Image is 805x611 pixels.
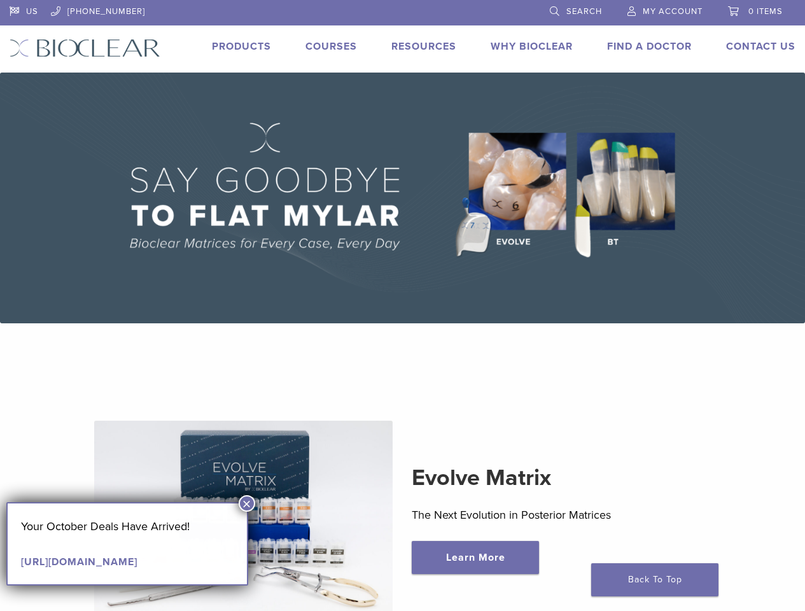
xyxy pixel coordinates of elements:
[643,6,703,17] span: My Account
[607,40,692,53] a: Find A Doctor
[21,556,137,568] a: [URL][DOMAIN_NAME]
[412,541,539,574] a: Learn More
[412,463,711,493] h2: Evolve Matrix
[726,40,795,53] a: Contact Us
[212,40,271,53] a: Products
[391,40,456,53] a: Resources
[21,517,234,536] p: Your October Deals Have Arrived!
[305,40,357,53] a: Courses
[566,6,602,17] span: Search
[10,39,160,57] img: Bioclear
[239,495,255,512] button: Close
[591,563,718,596] a: Back To Top
[491,40,573,53] a: Why Bioclear
[412,505,711,524] p: The Next Evolution in Posterior Matrices
[748,6,783,17] span: 0 items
